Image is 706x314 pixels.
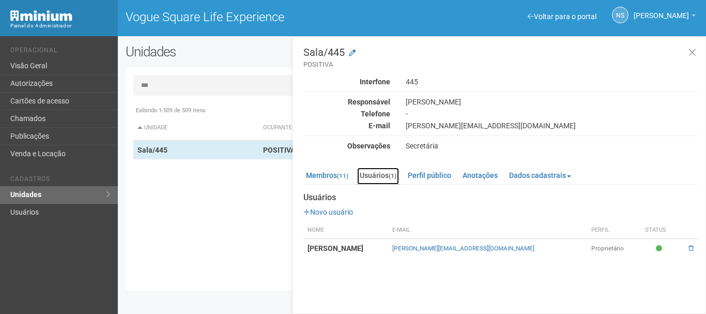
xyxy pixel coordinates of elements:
div: Observações [296,141,398,151]
th: E-mail [388,222,587,239]
small: (1) [389,172,396,180]
h3: Sala/445 [303,47,698,69]
a: Anotações [460,168,500,183]
li: Cadastros [10,175,110,186]
th: Perfil [587,222,641,239]
a: Voltar para o portal [528,12,596,21]
th: Unidade: activate to sort column descending [133,115,259,141]
h1: Vogue Square Life Experience [126,10,404,24]
span: Nicolle Silva [634,2,689,20]
a: NS [612,7,628,23]
strong: [PERSON_NAME] [308,244,363,252]
a: Membros(11) [303,168,351,183]
div: Responsável [296,97,398,107]
img: Minium [10,10,72,21]
a: Modificar a unidade [349,48,356,58]
a: Perfil público [405,168,454,183]
strong: Usuários [303,193,698,202]
strong: POSITIVA [263,146,295,154]
small: POSITIVA [303,60,698,69]
div: Secretária [398,141,705,151]
div: [PERSON_NAME][EMAIL_ADDRESS][DOMAIN_NAME] [398,121,705,130]
div: Exibindo 1-509 de 509 itens [133,106,690,115]
div: E-mail [296,121,398,130]
div: Painel do Administrador [10,21,110,31]
td: Proprietário [587,239,641,258]
a: [PERSON_NAME][EMAIL_ADDRESS][DOMAIN_NAME] [392,245,534,252]
span: Ativo [656,244,665,253]
th: Nome [303,222,388,239]
a: Usuários(1) [357,168,399,185]
a: Novo usuário [303,208,353,216]
div: Telefone [296,109,398,118]
div: Interfone [296,77,398,86]
li: Operacional [10,47,110,57]
a: [PERSON_NAME] [634,13,696,21]
div: [PERSON_NAME] [398,97,705,107]
th: Ocupante: activate to sort column ascending [259,115,490,141]
div: 445 [398,77,705,86]
a: Dados cadastrais [507,168,574,183]
div: - [398,109,705,118]
th: Status [641,222,680,239]
small: (11) [337,172,348,180]
h2: Unidades [126,44,355,59]
strong: Sala/445 [137,146,167,154]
